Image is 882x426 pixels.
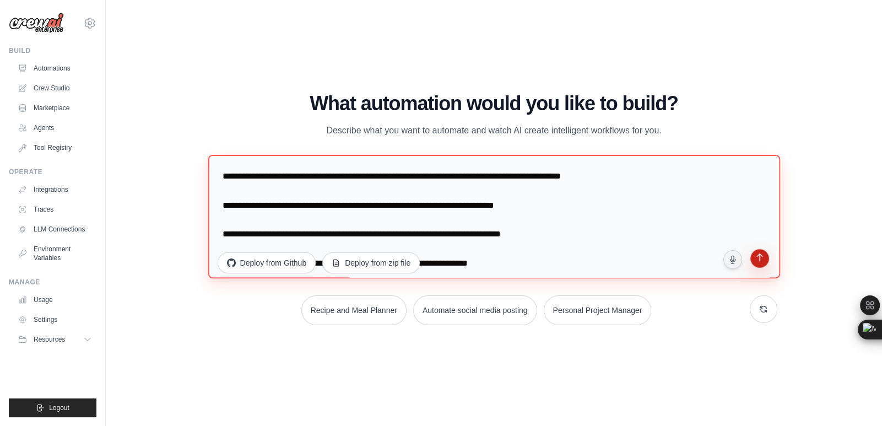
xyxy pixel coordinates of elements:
[13,99,96,117] a: Marketplace
[9,278,96,287] div: Manage
[13,311,96,328] a: Settings
[9,46,96,55] div: Build
[211,93,777,115] h1: What automation would you like to build?
[309,123,679,138] p: Describe what you want to automate and watch AI create intelligent workflows for you.
[218,252,316,273] button: Deploy from Github
[13,181,96,198] a: Integrations
[544,295,652,325] button: Personal Project Manager
[13,201,96,218] a: Traces
[9,168,96,176] div: Operate
[13,240,96,267] a: Environment Variables
[13,60,96,77] a: Automations
[13,220,96,238] a: LLM Connections
[13,291,96,309] a: Usage
[49,403,69,412] span: Logout
[301,295,407,325] button: Recipe and Meal Planner
[13,139,96,157] a: Tool Registry
[34,335,65,344] span: Resources
[13,331,96,348] button: Resources
[13,119,96,137] a: Agents
[827,373,882,426] iframe: Chat Widget
[13,79,96,97] a: Crew Studio
[322,252,420,273] button: Deploy from zip file
[413,295,537,325] button: Automate social media posting
[9,398,96,417] button: Logout
[9,13,64,34] img: Logo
